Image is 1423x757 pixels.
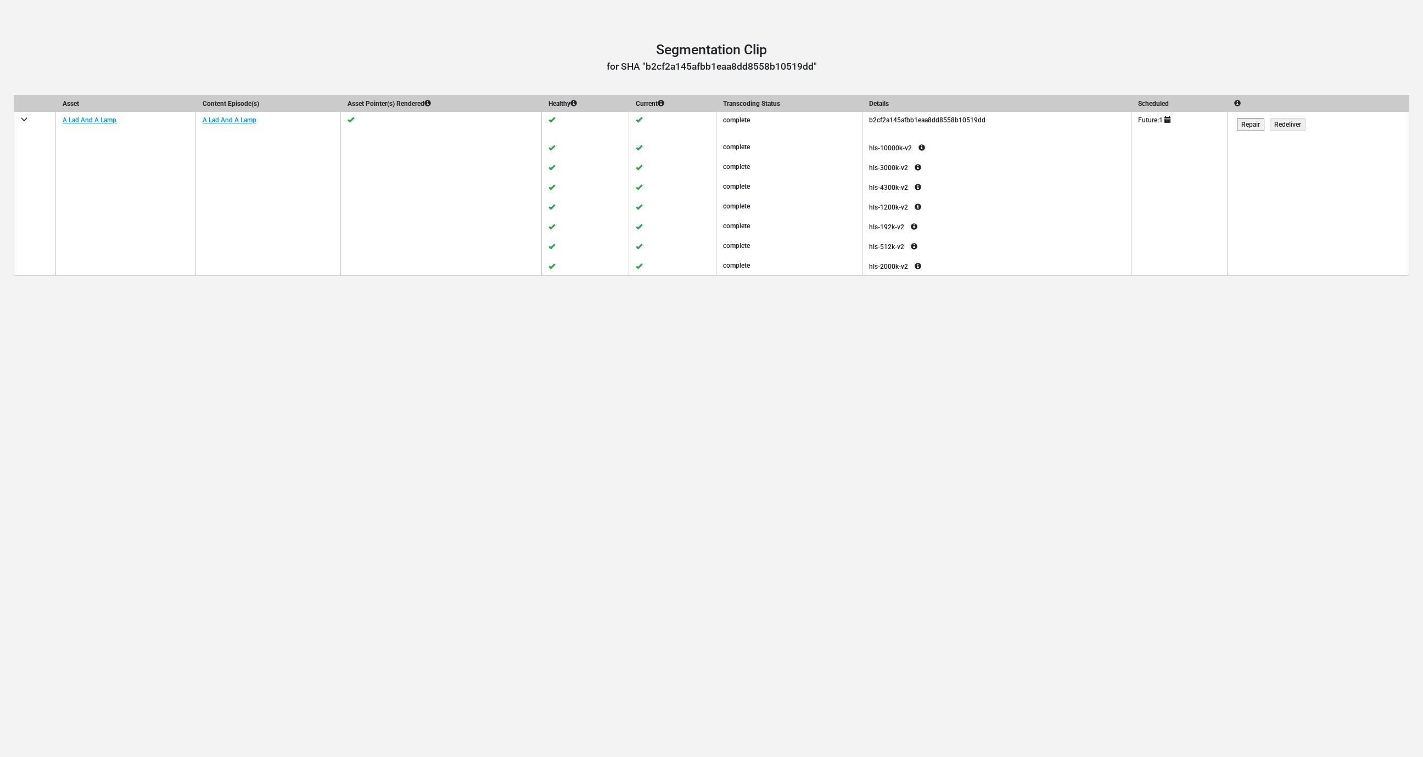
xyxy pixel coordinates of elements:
[541,95,629,112] th: Healthy
[203,116,256,124] a: A Lad And A Lamp
[716,112,862,137] td: complete
[195,95,340,112] th: Content Episode(s)
[716,95,862,112] th: Transcoding Status
[63,116,116,124] a: A Lad And A Lamp
[716,178,862,195] div: complete
[862,216,1131,236] div: hls-192k-v2
[862,256,1131,275] div: hls-2000k-v2
[1159,115,1163,125] div: 1
[862,137,1131,157] div: hls-10000k-v2
[862,236,1131,256] div: hls-512k-v2
[862,157,1131,177] div: hls-3000k-v2
[716,139,862,155] div: complete
[862,112,1131,137] td: b2cf2a145afbb1eaa8dd8558b10519dd
[1131,112,1228,137] td: Future:
[340,95,541,112] th: Asset Pointer(s) Rendered
[629,95,716,112] th: Current
[1270,118,1306,131] input: Redeliver
[56,95,195,112] th: Asset
[1131,95,1228,112] th: Scheduled
[716,159,862,175] div: complete
[14,61,1409,72] h3: for SHA "b2cf2a145afbb1eaa8dd8558b10519dd"
[716,257,862,274] div: complete
[716,238,862,254] div: complete
[716,198,862,214] div: complete
[1237,118,1264,131] input: Repair
[716,218,862,234] div: complete
[862,196,1131,216] div: hls-1200k-v2
[14,42,1409,58] h1: Segmentation Clip
[862,177,1131,196] div: hls-4300k-v2
[862,95,1131,112] th: Details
